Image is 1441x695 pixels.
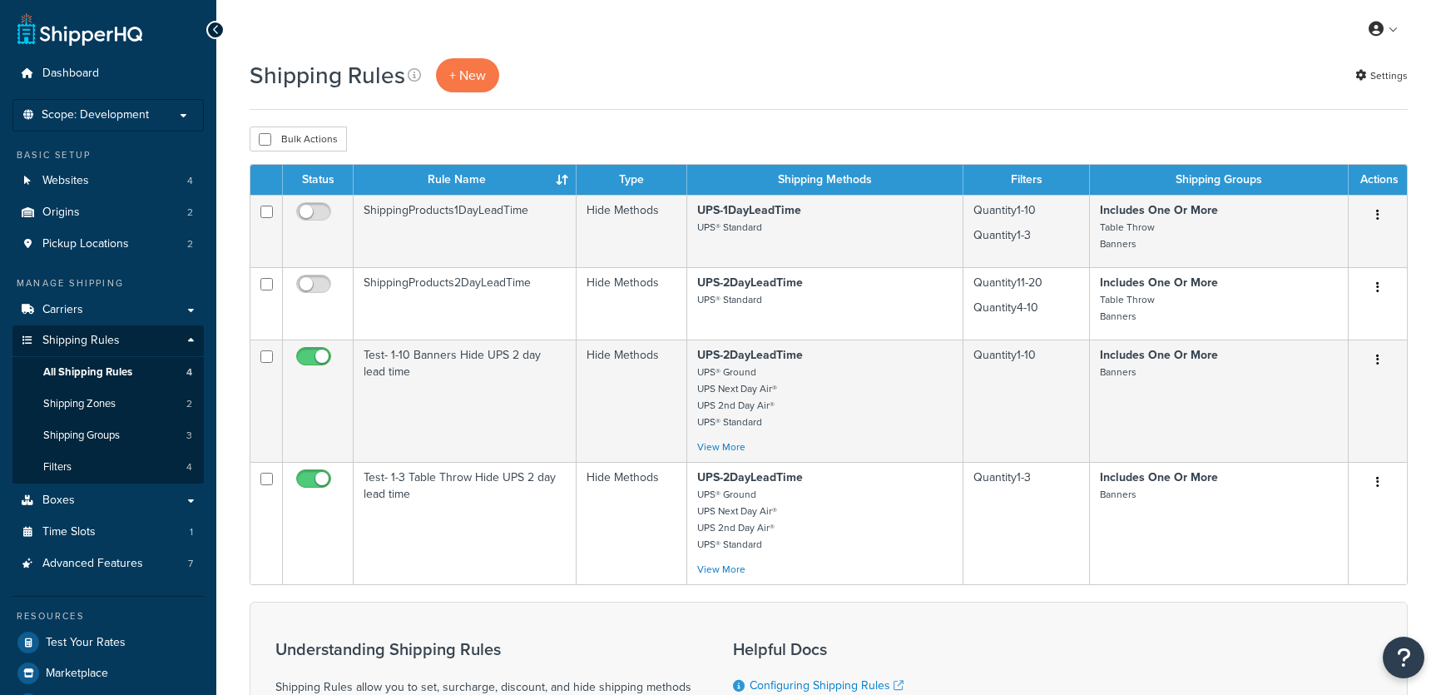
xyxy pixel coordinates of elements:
li: Pickup Locations [12,229,204,260]
div: Manage Shipping [12,276,204,290]
th: Filters [963,165,1090,195]
td: Test- 1-10 Banners Hide UPS 2 day lead time [354,340,577,462]
div: Resources [12,609,204,623]
a: Advanced Features 7 [12,549,204,579]
strong: UPS-2DayLeadTime [697,469,803,486]
strong: UPS-2DayLeadTime [697,274,803,291]
td: Hide Methods [577,267,687,340]
button: Bulk Actions [250,127,347,151]
small: UPS® Ground UPS Next Day Air® UPS 2nd Day Air® UPS® Standard [697,365,777,429]
a: Shipping Rules [12,325,204,356]
small: Table Throw Banners [1100,220,1155,251]
li: Dashboard [12,58,204,89]
a: Marketplace [12,658,204,688]
h1: Shipping Rules [250,59,405,92]
small: UPS® Ground UPS Next Day Air® UPS 2nd Day Air® UPS® Standard [697,487,777,552]
span: 2 [186,397,192,411]
li: Shipping Rules [12,325,204,484]
th: Rule Name : activate to sort column ascending [354,165,577,195]
strong: Includes One Or More [1100,346,1218,364]
td: ShippingProducts1DayLeadTime [354,195,577,267]
th: Type [577,165,687,195]
span: Filters [43,460,72,474]
td: Quantity1-10 [963,340,1090,462]
th: Shipping Groups [1090,165,1349,195]
span: Carriers [42,303,83,317]
strong: Includes One Or More [1100,469,1218,486]
li: Time Slots [12,517,204,548]
strong: Includes One Or More [1100,201,1218,219]
li: All Shipping Rules [12,357,204,388]
span: 4 [186,365,192,380]
span: Origins [42,206,80,220]
span: Shipping Zones [43,397,116,411]
a: Filters 4 [12,452,204,483]
span: 2 [187,206,193,220]
li: Filters [12,452,204,483]
button: Open Resource Center [1383,637,1424,678]
small: Table Throw Banners [1100,292,1155,324]
strong: UPS-2DayLeadTime [697,346,803,364]
td: Hide Methods [577,195,687,267]
th: Actions [1349,165,1407,195]
p: Quantity4-10 [973,300,1079,316]
span: 2 [187,237,193,251]
a: Settings [1355,64,1408,87]
h3: Understanding Shipping Rules [275,640,691,658]
span: 4 [186,460,192,474]
td: Test- 1-3 Table Throw Hide UPS 2 day lead time [354,462,577,584]
span: 7 [188,557,193,571]
strong: Includes One Or More [1100,274,1218,291]
div: Basic Setup [12,148,204,162]
a: Configuring Shipping Rules [750,677,904,694]
strong: UPS-1DayLeadTime [697,201,801,219]
span: Shipping Rules [42,334,120,348]
span: Test Your Rates [46,636,126,650]
small: UPS® Standard [697,220,762,235]
span: 1 [190,525,193,539]
a: Pickup Locations 2 [12,229,204,260]
p: + New [436,58,499,92]
li: Shipping Groups [12,420,204,451]
a: Websites 4 [12,166,204,196]
th: Status [283,165,354,195]
a: Shipping Zones 2 [12,389,204,419]
span: 3 [186,429,192,443]
th: Shipping Methods [687,165,963,195]
span: Boxes [42,494,75,508]
span: Pickup Locations [42,237,129,251]
a: Test Your Rates [12,628,204,658]
a: ShipperHQ Home [17,12,142,46]
span: All Shipping Rules [43,365,132,380]
span: Scope: Development [42,108,149,122]
a: Time Slots 1 [12,517,204,548]
span: Advanced Features [42,557,143,571]
td: Quantity1-10 [963,195,1090,267]
h3: Helpful Docs [733,640,1006,658]
td: Quantity11-20 [963,267,1090,340]
li: Shipping Zones [12,389,204,419]
small: Banners [1100,365,1136,380]
td: Hide Methods [577,340,687,462]
li: Websites [12,166,204,196]
small: UPS® Standard [697,292,762,307]
td: ShippingProducts2DayLeadTime [354,267,577,340]
span: Websites [42,174,89,188]
td: Hide Methods [577,462,687,584]
a: All Shipping Rules 4 [12,357,204,388]
a: Boxes [12,485,204,516]
li: Origins [12,197,204,228]
a: Carriers [12,295,204,325]
a: View More [697,439,745,454]
span: Time Slots [42,525,96,539]
span: Marketplace [46,667,108,681]
li: Advanced Features [12,549,204,579]
a: Origins 2 [12,197,204,228]
span: 4 [187,174,193,188]
span: Shipping Groups [43,429,120,443]
a: Shipping Groups 3 [12,420,204,451]
a: View More [697,562,745,577]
